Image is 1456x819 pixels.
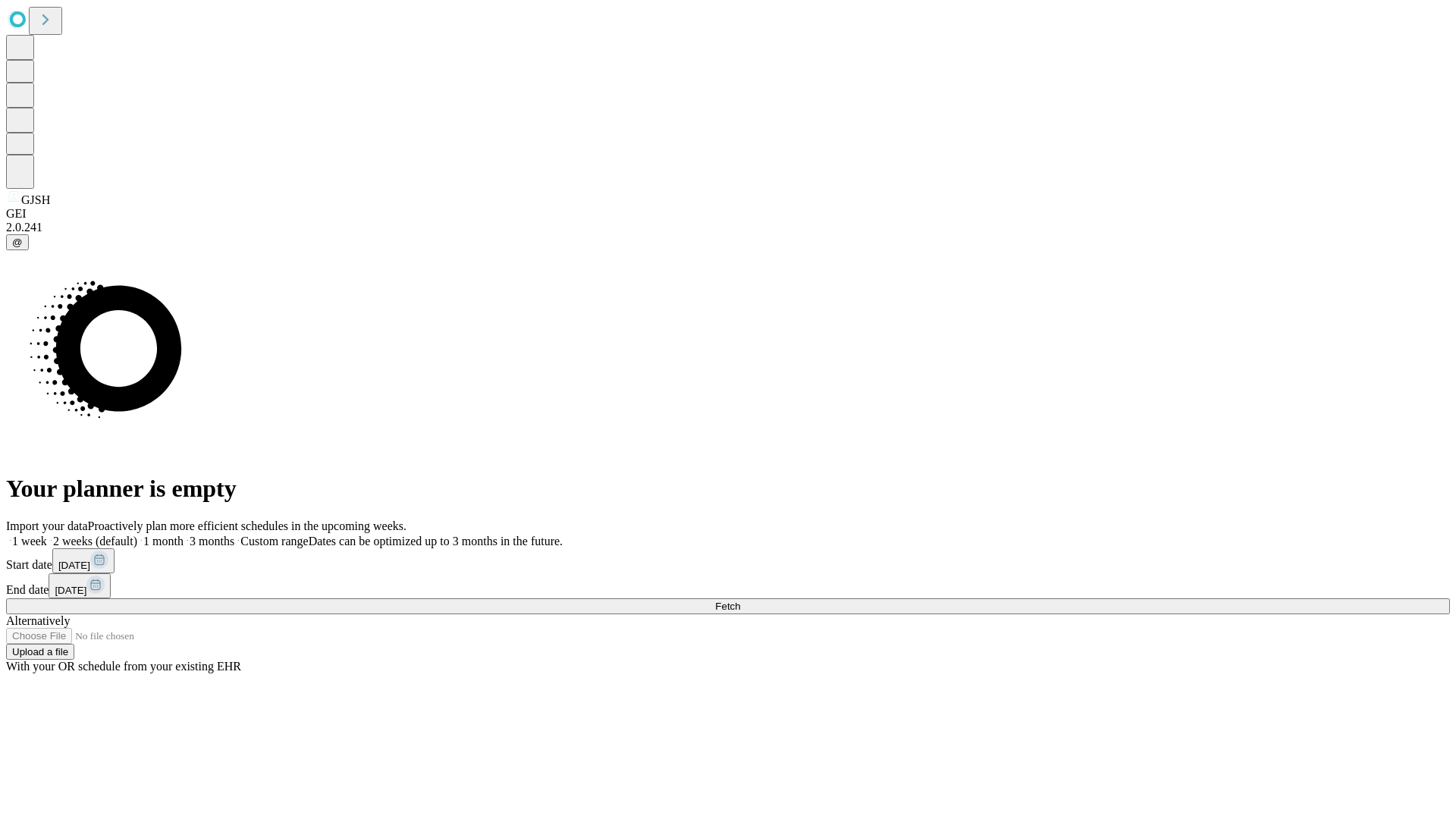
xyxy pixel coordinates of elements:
button: @ [6,234,29,250]
span: Custom range [240,535,308,548]
h1: Your planner is empty [6,475,1450,503]
span: @ [12,237,23,248]
span: [DATE] [55,585,86,596]
div: End date [6,573,1450,598]
span: [DATE] [58,560,90,571]
button: Upload a file [6,644,74,660]
button: Fetch [6,598,1450,614]
span: Fetch [715,601,740,612]
span: Alternatively [6,614,70,627]
button: [DATE] [52,548,115,573]
span: Dates can be optimized up to 3 months in the future. [309,535,563,548]
div: 2.0.241 [6,221,1450,234]
span: Proactively plan more efficient schedules in the upcoming weeks. [88,519,406,532]
span: With your OR schedule from your existing EHR [6,660,241,673]
span: Import your data [6,519,88,532]
button: [DATE] [49,573,111,598]
span: GJSH [21,193,50,206]
span: 2 weeks (default) [53,535,137,548]
span: 1 week [12,535,47,548]
div: GEI [6,207,1450,221]
span: 1 month [143,535,184,548]
span: 3 months [190,535,234,548]
div: Start date [6,548,1450,573]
